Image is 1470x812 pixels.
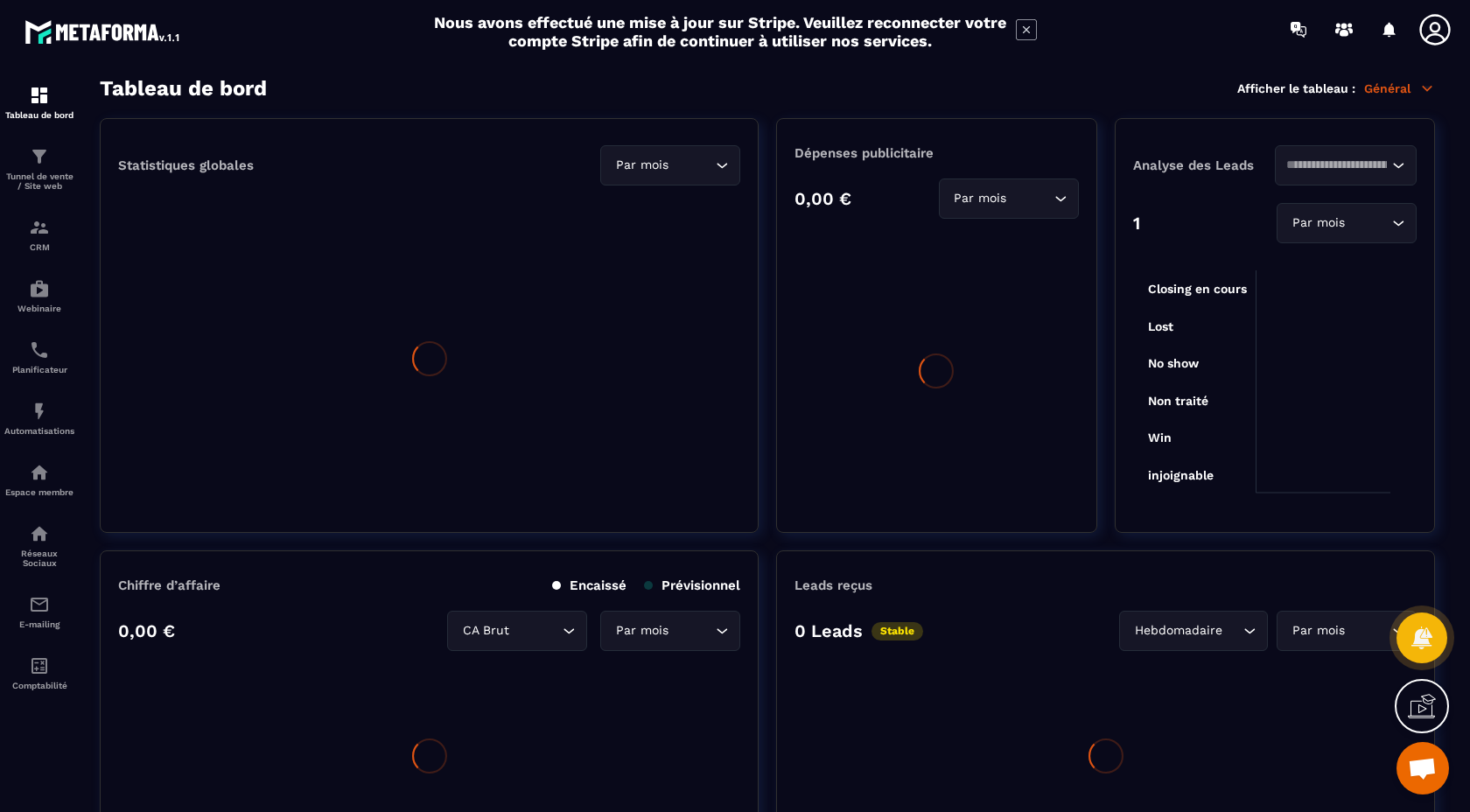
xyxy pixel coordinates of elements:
[552,577,626,593] p: Encaissé
[612,621,672,640] span: Par mois
[1119,611,1268,651] div: Search for option
[4,510,74,581] a: social-networksocial-networkRéseaux Sociaux
[794,188,851,209] p: 0,00 €
[1237,81,1355,95] p: Afficher le tableau :
[4,204,74,265] a: formationformationCRM
[1148,468,1214,483] tspan: injoignable
[1148,319,1173,333] tspan: Lost
[600,145,740,185] div: Search for option
[871,622,923,640] p: Stable
[1275,145,1417,185] div: Search for option
[4,426,74,436] p: Automatisations
[29,594,50,615] img: email
[1133,157,1275,173] p: Analyse des Leads
[939,178,1079,219] div: Search for option
[1011,189,1050,208] input: Search for option
[672,156,711,175] input: Search for option
[794,577,872,593] p: Leads reçus
[29,217,50,238] img: formation
[513,621,558,640] input: Search for option
[4,171,74,191] p: Tunnel de vente / Site web
[4,487,74,497] p: Espace membre
[1148,394,1208,408] tspan: Non traité
[29,655,50,676] img: accountant
[4,642,74,703] a: accountantaccountantComptabilité
[4,388,74,449] a: automationsautomationsAutomatisations
[1348,213,1388,233] input: Search for option
[1348,621,1388,640] input: Search for option
[433,13,1007,50] h2: Nous avons effectué une mise à jour sur Stripe. Veuillez reconnecter votre compte Stripe afin de ...
[4,449,74,510] a: automationsautomationsEspace membre
[4,133,74,204] a: formationformationTunnel de vente / Site web
[4,365,74,374] p: Planificateur
[118,157,254,173] p: Statistiques globales
[672,621,711,640] input: Search for option
[4,72,74,133] a: formationformationTableau de bord
[950,189,1011,208] span: Par mois
[29,401,50,422] img: automations
[1148,356,1200,370] tspan: No show
[29,85,50,106] img: formation
[29,339,50,360] img: scheduler
[794,145,1078,161] p: Dépenses publicitaire
[1226,621,1239,640] input: Search for option
[4,265,74,326] a: automationsautomationsWebinaire
[1148,430,1172,444] tspan: Win
[4,549,74,568] p: Réseaux Sociaux
[1286,156,1388,175] input: Search for option
[458,621,513,640] span: CA Brut
[4,326,74,388] a: schedulerschedulerPlanificateur
[1364,80,1435,96] p: Général
[644,577,740,593] p: Prévisionnel
[1288,621,1348,640] span: Par mois
[29,146,50,167] img: formation
[1130,621,1226,640] span: Hebdomadaire
[612,156,672,175] span: Par mois
[29,462,50,483] img: automations
[1277,611,1417,651] div: Search for option
[4,110,74,120] p: Tableau de bord
[4,242,74,252] p: CRM
[1133,213,1140,234] p: 1
[1396,742,1449,794] a: Ouvrir le chat
[1148,282,1247,297] tspan: Closing en cours
[118,577,220,593] p: Chiffre d’affaire
[4,304,74,313] p: Webinaire
[1288,213,1348,233] span: Par mois
[4,581,74,642] a: emailemailE-mailing
[4,619,74,629] p: E-mailing
[29,523,50,544] img: social-network
[100,76,267,101] h3: Tableau de bord
[118,620,175,641] p: 0,00 €
[24,16,182,47] img: logo
[29,278,50,299] img: automations
[1277,203,1417,243] div: Search for option
[447,611,587,651] div: Search for option
[794,620,863,641] p: 0 Leads
[600,611,740,651] div: Search for option
[4,681,74,690] p: Comptabilité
